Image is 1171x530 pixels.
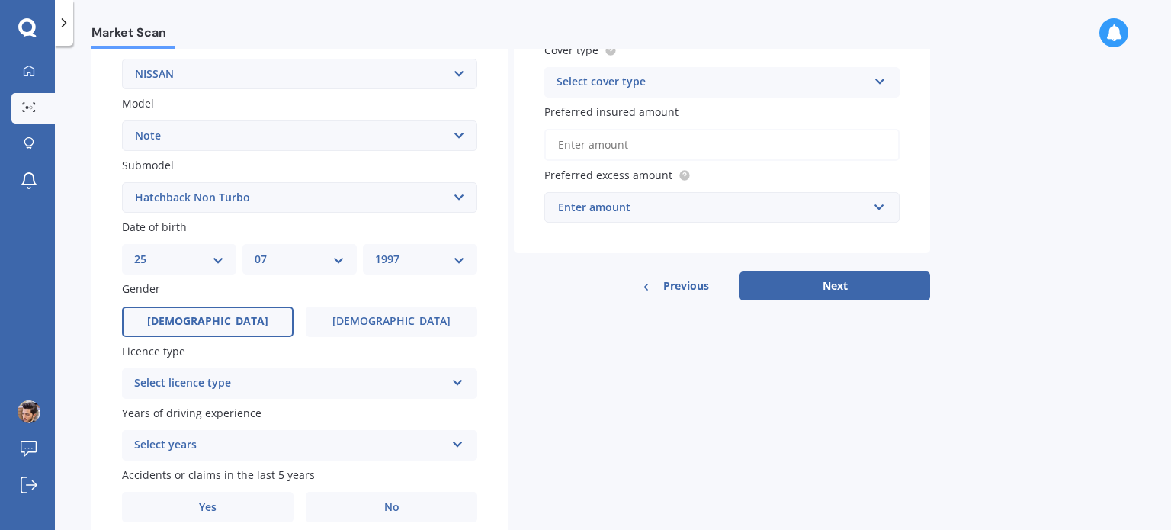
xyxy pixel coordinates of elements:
span: No [384,501,399,514]
input: Enter amount [544,129,900,161]
span: [DEMOGRAPHIC_DATA] [147,315,268,328]
div: Enter amount [558,199,868,216]
span: Date of birth [122,220,187,234]
span: Market Scan [91,25,175,46]
span: Accidents or claims in the last 5 years [122,467,315,482]
span: Cover type [544,43,598,57]
span: Years of driving experience [122,406,261,420]
span: Gender [122,282,160,297]
span: Preferred insured amount [544,104,679,119]
div: Select cover type [557,73,868,92]
span: Submodel [122,158,174,172]
div: Select licence type [134,374,445,393]
span: Previous [663,275,709,297]
img: ACg8ocJOouoJ_BrQBgHBqOPWnrYbvCn7_TJ_rwQv8UsVnd3BZmcyRw7D=s96-c [18,400,40,423]
div: Select years [134,436,445,455]
span: Licence type [122,344,185,358]
span: Model [122,96,154,111]
span: Preferred excess amount [544,168,672,182]
button: Next [739,271,930,300]
span: [DEMOGRAPHIC_DATA] [332,315,451,328]
span: Yes [199,501,217,514]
